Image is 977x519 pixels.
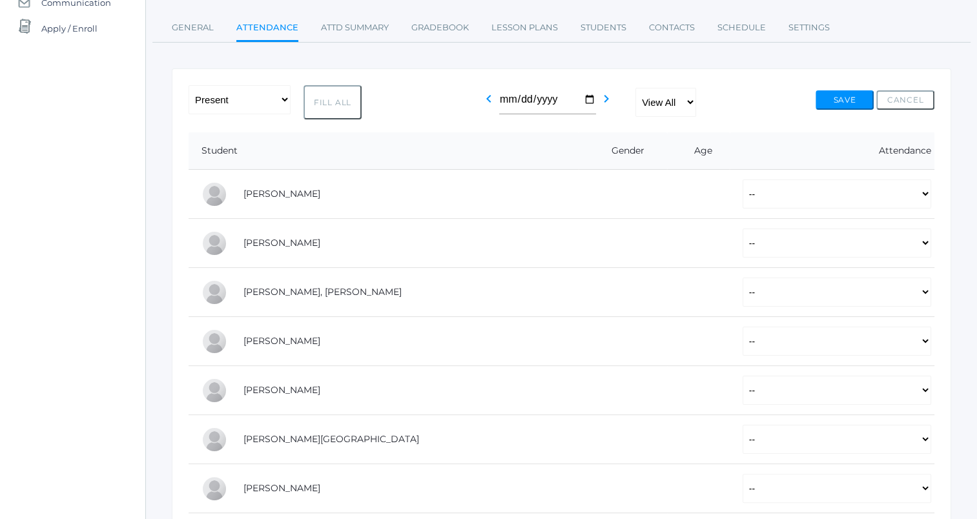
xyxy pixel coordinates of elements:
a: Settings [788,15,830,41]
th: Age [667,132,729,170]
th: Gender [579,132,668,170]
th: Student [189,132,579,170]
div: Eva Carr [201,230,227,256]
a: [PERSON_NAME] [243,384,320,396]
a: Contacts [649,15,695,41]
i: chevron_right [599,91,614,107]
div: Austin Hill [201,427,227,453]
th: Attendance [730,132,934,170]
button: Fill All [303,85,362,119]
a: Lesson Plans [491,15,558,41]
a: [PERSON_NAME] [243,188,320,199]
div: Marissa Myers [201,476,227,502]
i: chevron_left [481,91,497,107]
a: Attd Summary [321,15,389,41]
a: [PERSON_NAME] [243,482,320,494]
a: [PERSON_NAME][GEOGRAPHIC_DATA] [243,433,419,445]
div: Presley Davenport [201,280,227,305]
a: Students [581,15,626,41]
button: Cancel [876,90,934,110]
a: Schedule [717,15,766,41]
a: [PERSON_NAME] [243,237,320,249]
button: Save [816,90,874,110]
a: [PERSON_NAME] [243,335,320,347]
a: Attendance [236,15,298,43]
a: Gradebook [411,15,469,41]
div: Rachel Hayton [201,378,227,403]
span: Apply / Enroll [41,15,98,41]
div: LaRae Erner [201,329,227,354]
div: Pierce Brozek [201,181,227,207]
a: [PERSON_NAME], [PERSON_NAME] [243,286,402,298]
a: General [172,15,214,41]
a: chevron_left [481,97,497,109]
a: chevron_right [599,97,614,109]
